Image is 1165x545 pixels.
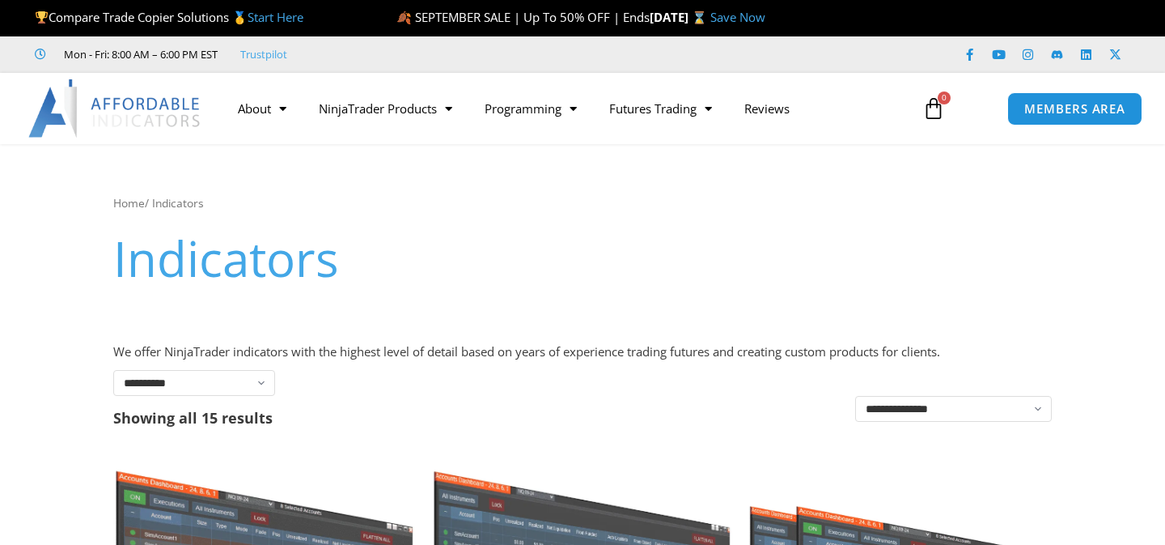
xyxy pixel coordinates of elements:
h1: Indicators [113,224,1052,292]
a: About [222,90,303,127]
nav: Menu [222,90,909,127]
a: Home [113,195,145,211]
a: 0 [898,85,969,132]
p: We offer NinjaTrader indicators with the highest level of detail based on years of experience tra... [113,341,1052,364]
a: Reviews [728,90,806,127]
a: Start Here [248,9,303,25]
a: Futures Trading [593,90,728,127]
a: Programming [468,90,593,127]
img: LogoAI | Affordable Indicators – NinjaTrader [28,79,202,138]
strong: [DATE] ⌛ [650,9,710,25]
img: 🏆 [36,11,48,23]
a: MEMBERS AREA [1007,92,1142,126]
a: NinjaTrader Products [303,90,468,127]
p: Showing all 15 results [113,411,273,425]
span: Compare Trade Copier Solutions 🥇 [35,9,303,25]
span: Mon - Fri: 8:00 AM – 6:00 PM EST [60,45,218,64]
a: Trustpilot [240,45,287,64]
span: MEMBERS AREA [1024,103,1125,115]
span: 🍂 SEPTEMBER SALE | Up To 50% OFF | Ends [396,9,650,25]
nav: Breadcrumb [113,193,1052,214]
a: Save Now [710,9,765,25]
span: 0 [938,92,951,104]
select: Shop order [855,396,1052,422]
